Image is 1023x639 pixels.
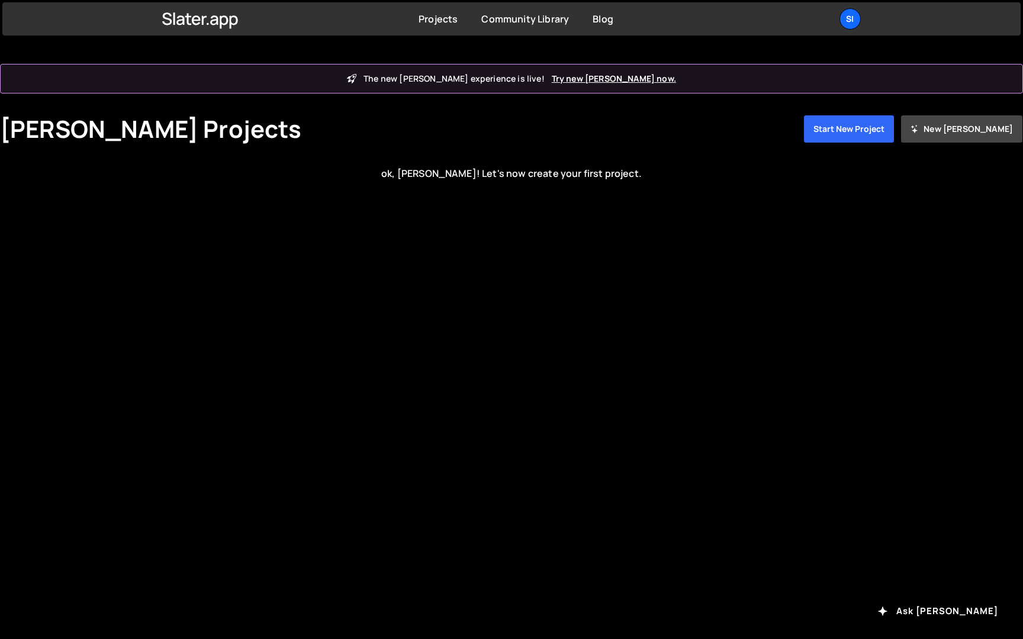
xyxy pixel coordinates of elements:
[867,598,1009,625] button: Ask [PERSON_NAME]
[419,12,458,25] a: Projects
[900,115,1023,143] a: New [PERSON_NAME]
[593,12,613,25] a: Blog
[803,115,895,143] button: Start New Project
[481,12,569,25] a: Community Library
[839,8,861,30] a: SI
[552,72,676,86] a: Try new [PERSON_NAME] now.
